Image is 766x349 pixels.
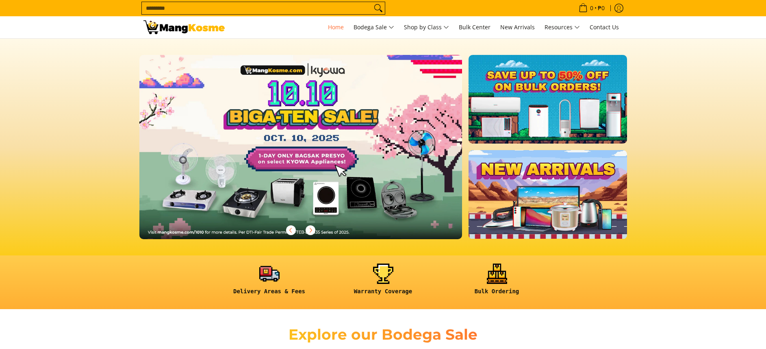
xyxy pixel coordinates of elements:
[455,16,495,38] a: Bulk Center
[372,2,385,14] button: Search
[143,20,225,34] img: Mang Kosme: Your Home Appliances Warehouse Sale Partner!
[349,16,398,38] a: Bodega Sale
[404,22,449,33] span: Shop by Class
[324,16,348,38] a: Home
[597,5,606,11] span: ₱0
[444,264,550,301] a: <h6><strong>Bulk Ordering</strong></h6>
[576,4,607,13] span: •
[590,23,619,31] span: Contact Us
[459,23,490,31] span: Bulk Center
[328,23,344,31] span: Home
[354,22,394,33] span: Bodega Sale
[217,264,322,301] a: <h6><strong>Delivery Areas & Fees</strong></h6>
[139,55,488,252] a: More
[500,23,535,31] span: New Arrivals
[400,16,453,38] a: Shop by Class
[586,16,623,38] a: Contact Us
[282,221,300,239] button: Previous
[496,16,539,38] a: New Arrivals
[265,325,501,344] h2: Explore our Bodega Sale
[330,264,436,301] a: <h6><strong>Warranty Coverage</strong></h6>
[545,22,580,33] span: Resources
[233,16,623,38] nav: Main Menu
[540,16,584,38] a: Resources
[589,5,595,11] span: 0
[302,221,319,239] button: Next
